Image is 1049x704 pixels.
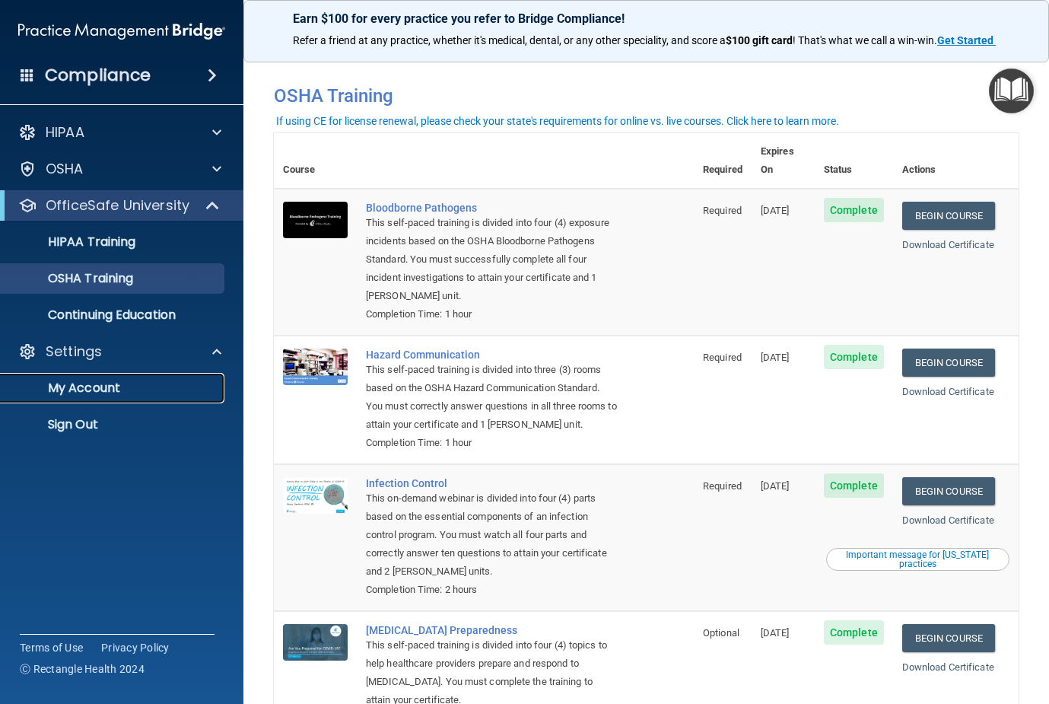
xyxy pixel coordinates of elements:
[761,352,790,363] span: [DATE]
[366,214,618,305] div: This self-paced training is divided into four (4) exposure incidents based on the OSHA Bloodborne...
[10,417,218,432] p: Sign Out
[703,352,742,363] span: Required
[761,480,790,492] span: [DATE]
[366,434,618,452] div: Completion Time: 1 hour
[18,16,225,46] img: PMB logo
[10,271,133,286] p: OSHA Training
[18,196,221,215] a: OfficeSafe University
[366,305,618,323] div: Completion Time: 1 hour
[20,640,83,655] a: Terms of Use
[293,34,726,46] span: Refer a friend at any practice, whether it's medical, dental, or any other speciality, and score a
[366,489,618,581] div: This on-demand webinar is divided into four (4) parts based on the essential components of an inf...
[45,65,151,86] h4: Compliance
[366,624,618,636] a: [MEDICAL_DATA] Preparedness
[902,239,994,250] a: Download Certificate
[18,160,221,178] a: OSHA
[18,342,221,361] a: Settings
[366,349,618,361] a: Hazard Communication
[20,661,145,677] span: Ⓒ Rectangle Health 2024
[893,133,1019,189] th: Actions
[902,514,994,526] a: Download Certificate
[824,198,884,222] span: Complete
[274,85,1019,107] h4: OSHA Training
[274,133,357,189] th: Course
[703,480,742,492] span: Required
[46,196,189,215] p: OfficeSafe University
[10,234,135,250] p: HIPAA Training
[293,11,1000,26] p: Earn $100 for every practice you refer to Bridge Compliance!
[46,160,84,178] p: OSHA
[824,620,884,645] span: Complete
[793,34,937,46] span: ! That's what we call a win-win.
[761,205,790,216] span: [DATE]
[902,661,994,673] a: Download Certificate
[366,581,618,599] div: Completion Time: 2 hours
[902,386,994,397] a: Download Certificate
[902,202,995,230] a: Begin Course
[824,473,884,498] span: Complete
[726,34,793,46] strong: $100 gift card
[937,34,993,46] strong: Get Started
[902,349,995,377] a: Begin Course
[46,342,102,361] p: Settings
[46,123,84,142] p: HIPAA
[902,477,995,505] a: Begin Course
[276,116,839,126] div: If using CE for license renewal, please check your state's requirements for online vs. live cours...
[828,550,1007,569] div: Important message for [US_STATE] practices
[18,123,221,142] a: HIPAA
[703,627,739,639] span: Optional
[274,113,841,129] button: If using CE for license renewal, please check your state's requirements for online vs. live cours...
[826,548,1009,571] button: Read this if you are a dental practitioner in the state of CA
[10,307,218,323] p: Continuing Education
[824,345,884,369] span: Complete
[101,640,170,655] a: Privacy Policy
[989,68,1034,113] button: Open Resource Center
[937,34,996,46] a: Get Started
[703,205,742,216] span: Required
[366,202,618,214] a: Bloodborne Pathogens
[902,624,995,652] a: Begin Course
[366,361,618,434] div: This self-paced training is divided into three (3) rooms based on the OSHA Hazard Communication S...
[10,381,218,396] p: My Account
[761,627,790,639] span: [DATE]
[752,133,815,189] th: Expires On
[694,133,752,189] th: Required
[815,133,893,189] th: Status
[366,477,618,489] a: Infection Control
